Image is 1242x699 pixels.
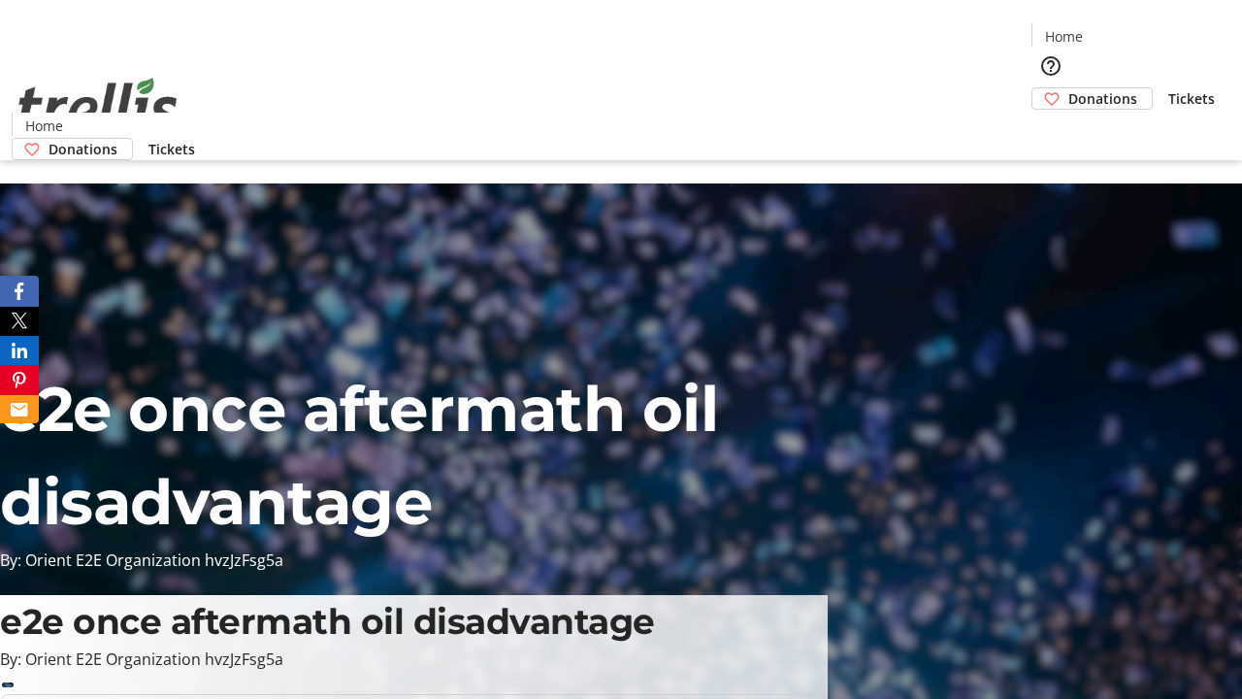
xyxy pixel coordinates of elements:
span: Home [1045,26,1083,47]
span: Home [25,116,63,136]
span: Tickets [1168,88,1215,109]
span: Donations [49,139,117,159]
a: Tickets [1153,88,1230,109]
a: Donations [1031,87,1153,110]
a: Tickets [133,139,211,159]
span: Donations [1068,88,1137,109]
button: Help [1031,47,1070,85]
button: Cart [1031,110,1070,149]
a: Home [1032,26,1095,47]
img: Orient E2E Organization hvzJzFsg5a's Logo [12,56,184,153]
a: Home [13,116,75,136]
a: Donations [12,138,133,160]
span: Tickets [148,139,195,159]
